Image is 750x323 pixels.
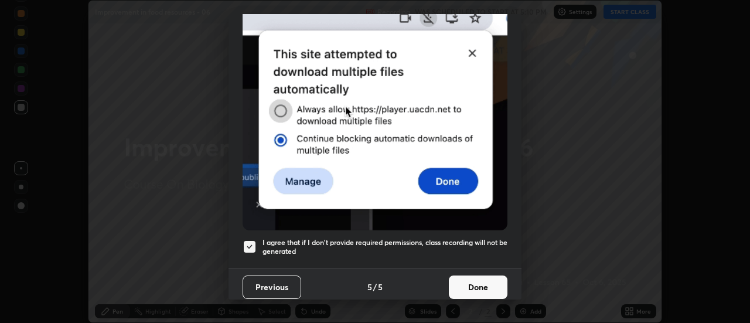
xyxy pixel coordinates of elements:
[378,281,383,293] h4: 5
[373,281,377,293] h4: /
[243,276,301,299] button: Previous
[367,281,372,293] h4: 5
[449,276,507,299] button: Done
[262,238,507,256] h5: I agree that if I don't provide required permissions, class recording will not be generated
